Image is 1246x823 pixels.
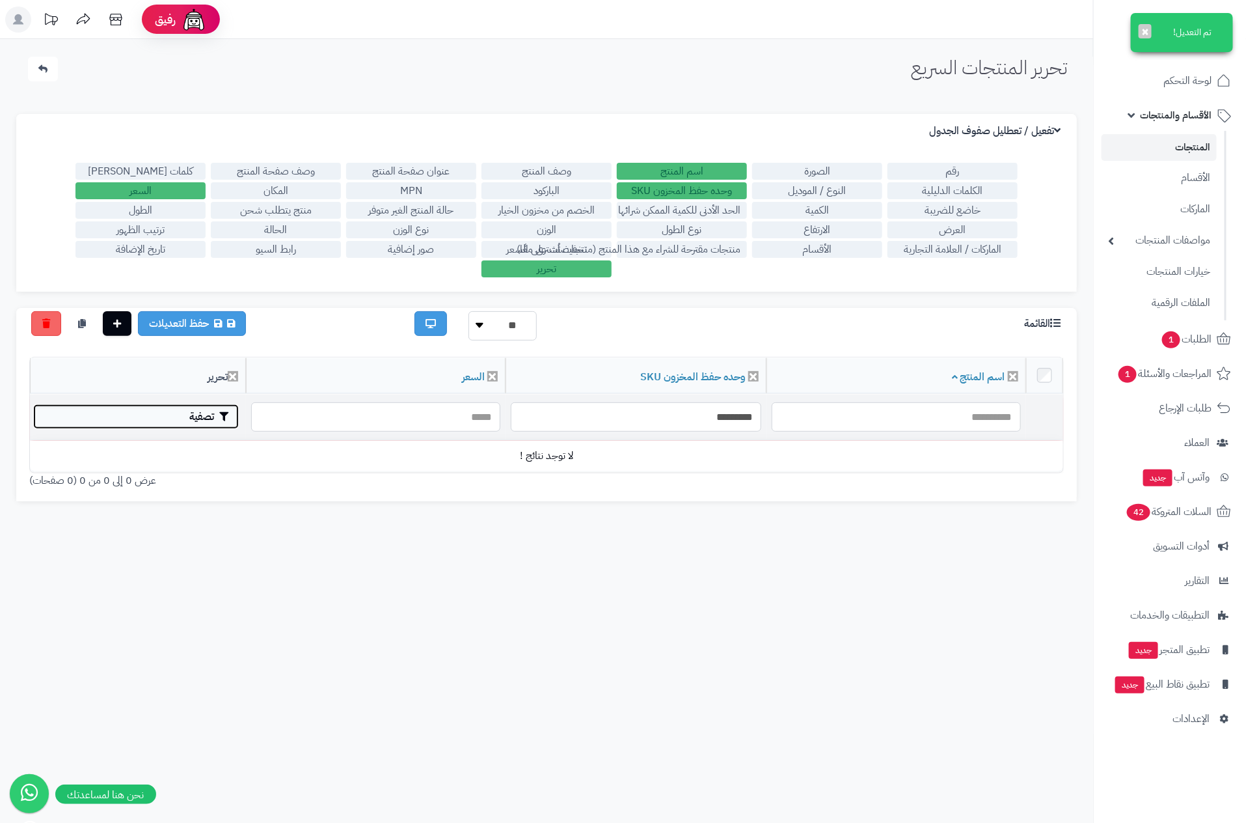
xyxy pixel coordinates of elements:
[1102,324,1238,355] a: الطلبات1
[1184,434,1210,452] span: العملاء
[1102,227,1217,255] a: مواصفات المنتجات
[1117,365,1212,383] span: المراجعات والأسئلة
[1161,330,1212,348] span: الطلبات
[1102,531,1238,562] a: أدوات التسويق
[887,241,1018,258] label: الماركات / العلامة التجارية
[211,241,341,258] label: رابط السيو
[617,202,747,219] label: الحد الأدنى للكمية الممكن شرائها
[1115,677,1144,693] span: جديد
[929,125,1064,137] h3: تفعيل / تعطليل صفوف الجدول
[462,369,485,385] a: السعر
[346,241,476,258] label: صور إضافية
[1102,289,1217,317] a: الملفات الرقمية
[1102,358,1238,389] a: المراجعات والأسئلة1
[211,221,341,238] label: الحالة
[346,182,476,199] label: MPN
[1142,468,1210,486] span: وآتس آب
[1131,13,1233,52] div: تم التعديل!
[1102,427,1238,458] a: العملاء
[911,57,1067,78] h1: تحرير المنتجات السريع
[481,241,612,258] label: تخفيضات على السعر
[887,202,1018,219] label: خاضع للضريبة
[1162,331,1180,348] span: 1
[75,163,206,180] label: كلمات [PERSON_NAME]
[481,260,612,277] label: تحرير
[752,221,882,238] label: الارتفاع
[30,358,246,394] th: تحرير
[1185,572,1210,590] span: التقارير
[1172,710,1210,728] span: الإعدادات
[481,182,612,199] label: الباركود
[34,7,67,36] a: تحديثات المنصة
[481,202,612,219] label: الخصم من مخزون الخيار
[752,202,882,219] label: الكمية
[346,221,476,238] label: نوع الوزن
[1102,258,1217,286] a: خيارات المنتجات
[181,7,207,33] img: ai-face.png
[1159,399,1212,417] span: طلبات الإرجاع
[211,182,341,199] label: المكان
[481,163,612,180] label: وصف المنتج
[1118,366,1137,383] span: 1
[887,221,1018,238] label: العرض
[617,182,747,199] label: وحده حفظ المخزون SKU
[1143,469,1172,486] span: جديد
[617,221,747,238] label: نوع الطول
[887,182,1018,199] label: الكلمات الدليلية
[1102,134,1217,161] a: المنتجات
[1102,164,1217,192] a: الأقسام
[346,202,476,219] label: حالة المنتج الغير متوفر
[1127,504,1150,521] span: 42
[1102,195,1217,223] a: الماركات
[1153,537,1210,555] span: أدوات التسويق
[75,182,206,199] label: السعر
[952,369,1005,385] a: اسم المنتج
[1139,24,1152,38] button: ×
[1163,72,1212,90] span: لوحة التحكم
[20,473,547,488] div: عرض 0 إلى 0 من 0 (0 صفحات)
[75,221,206,238] label: ترتيب الظهور
[752,163,882,180] label: الصورة
[1102,600,1238,631] a: التطبيقات والخدمات
[1102,65,1238,96] a: لوحة التحكم
[30,441,1063,472] td: لا توجد نتائج !
[640,369,746,385] a: وحده حفظ المخزون SKU
[33,404,239,429] button: تصفية
[887,163,1018,180] label: رقم
[1102,565,1238,596] a: التقارير
[752,182,882,199] label: النوع / الموديل
[138,311,246,336] a: حفظ التعديلات
[1102,634,1238,665] a: تطبيق المتجرجديد
[1102,462,1238,493] a: وآتس آبجديد
[346,163,476,180] label: عنوان صفحة المنتج
[155,12,176,27] span: رفيق
[211,163,341,180] label: وصف صفحة المنتج
[617,163,747,180] label: اسم المنتج
[1102,393,1238,424] a: طلبات الإرجاع
[1102,669,1238,700] a: تطبيق نقاط البيعجديد
[1024,318,1064,330] h3: القائمة
[1114,675,1210,693] span: تطبيق نقاط البيع
[752,241,882,258] label: الأقسام
[75,202,206,219] label: الطول
[1102,703,1238,734] a: الإعدادات
[1128,641,1210,659] span: تطبيق المتجر
[1129,642,1158,659] span: جديد
[1130,606,1210,624] span: التطبيقات والخدمات
[481,221,612,238] label: الوزن
[1126,503,1212,521] span: السلات المتروكة
[617,241,747,258] label: منتجات مقترحة للشراء مع هذا المنتج (منتجات تُشترى معًا)
[1140,106,1212,124] span: الأقسام والمنتجات
[75,241,206,258] label: تاريخ الإضافة
[1102,496,1238,527] a: السلات المتروكة42
[211,202,341,219] label: منتج يتطلب شحن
